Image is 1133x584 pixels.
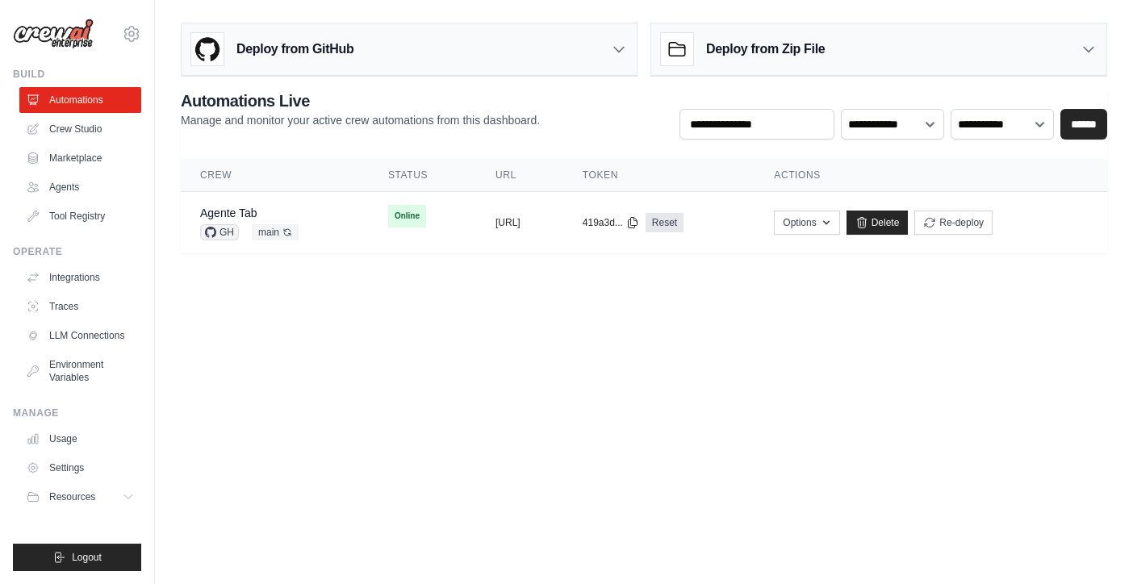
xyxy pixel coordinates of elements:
[181,159,369,192] th: Crew
[13,544,141,571] button: Logout
[19,265,141,290] a: Integrations
[13,245,141,258] div: Operate
[583,216,639,229] button: 419a3d...
[200,206,257,219] a: Agente Tab
[72,551,102,564] span: Logout
[646,213,684,232] a: Reset
[19,323,141,348] a: LLM Connections
[19,484,141,510] button: Resources
[847,211,909,235] a: Delete
[236,40,353,59] h3: Deploy from GitHub
[19,426,141,452] a: Usage
[755,159,1107,192] th: Actions
[19,203,141,229] a: Tool Registry
[181,90,540,112] h2: Automations Live
[13,68,141,81] div: Build
[19,145,141,171] a: Marketplace
[369,159,476,192] th: Status
[19,174,141,200] a: Agents
[19,87,141,113] a: Automations
[252,224,299,240] span: main
[774,211,839,235] button: Options
[563,159,755,192] th: Token
[200,224,239,240] span: GH
[19,352,141,390] a: Environment Variables
[19,294,141,319] a: Traces
[706,40,825,59] h3: Deploy from Zip File
[13,407,141,419] div: Manage
[476,159,563,192] th: URL
[19,455,141,481] a: Settings
[191,33,224,65] img: GitHub Logo
[19,116,141,142] a: Crew Studio
[13,19,94,49] img: Logo
[181,112,540,128] p: Manage and monitor your active crew automations from this dashboard.
[49,490,95,503] span: Resources
[388,205,426,227] span: Online
[914,211,993,235] button: Re-deploy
